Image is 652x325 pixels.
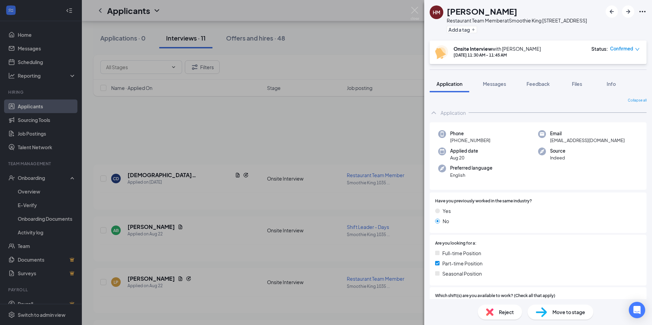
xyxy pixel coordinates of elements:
[606,5,618,18] button: ArrowLeftNew
[483,81,506,87] span: Messages
[450,130,490,137] span: Phone
[447,17,587,24] div: Restaurant Team Member at Smoothie King [STREET_ADDRESS]
[442,249,481,257] span: Full-time Position
[430,109,438,117] svg: ChevronUp
[447,26,477,33] button: PlusAdd a tag
[629,302,645,318] div: Open Intercom Messenger
[443,207,451,215] span: Yes
[435,198,532,204] span: Have you previously worked in the same industry?
[435,240,476,247] span: Are you looking for a:
[447,5,517,17] h1: [PERSON_NAME]
[499,308,514,316] span: Reject
[433,9,440,16] div: HM
[527,81,550,87] span: Feedback
[638,7,647,16] svg: Ellipses
[591,45,608,52] div: Status :
[550,137,625,144] span: [EMAIL_ADDRESS][DOMAIN_NAME]
[435,293,555,299] span: Which shift(s) are you available to work? (Check all that apply)
[622,5,634,18] button: ArrowRight
[442,270,482,277] span: Seasonal Position
[635,47,640,52] span: down
[550,154,565,161] span: Indeed
[454,52,541,58] div: [DATE] 11:30 AM - 11:45 AM
[624,7,632,16] svg: ArrowRight
[628,98,647,103] span: Collapse all
[450,137,490,144] span: [PHONE_NUMBER]
[450,165,492,171] span: Preferred language
[550,148,565,154] span: Source
[450,154,478,161] span: Aug 20
[436,81,462,87] span: Application
[610,45,633,52] span: Confirmed
[471,28,475,32] svg: Plus
[572,81,582,87] span: Files
[441,109,466,116] div: Application
[550,130,625,137] span: Email
[454,45,541,52] div: with [PERSON_NAME]
[442,260,483,267] span: Part-time Position
[454,46,492,52] b: Onsite Interview
[608,7,616,16] svg: ArrowLeftNew
[607,81,616,87] span: Info
[443,217,449,225] span: No
[552,308,585,316] span: Move to stage
[450,148,478,154] span: Applied date
[450,172,492,179] span: English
